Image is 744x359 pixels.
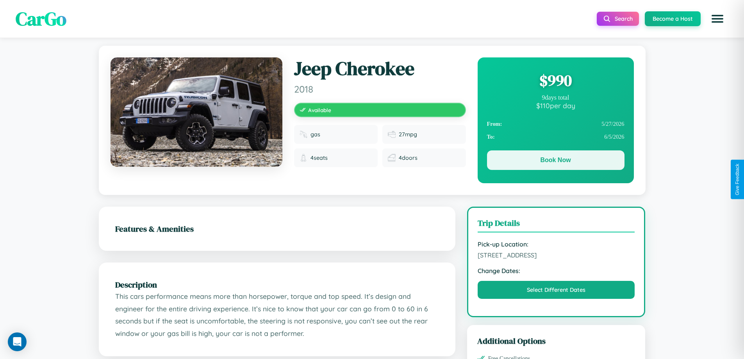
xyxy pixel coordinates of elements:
div: $ 990 [487,70,624,91]
span: Search [615,15,633,22]
strong: Pick-up Location: [478,240,635,248]
span: CarGo [16,6,66,32]
span: 4 seats [310,154,328,161]
button: Book Now [487,150,624,170]
p: This cars performance means more than horsepower, torque and top speed. It’s design and engineer ... [115,290,439,340]
button: Open menu [707,8,728,30]
img: Doors [388,154,396,162]
button: Become a Host [645,11,701,26]
span: 27 mpg [399,131,417,138]
span: [STREET_ADDRESS] [478,251,635,259]
h1: Jeep Cherokee [294,57,466,80]
img: Jeep Cherokee 2018 [111,57,282,167]
h2: Features & Amenities [115,223,439,234]
img: Seats [300,154,307,162]
div: 6 / 5 / 2026 [487,130,624,143]
span: gas [310,131,320,138]
div: Give Feedback [735,164,740,195]
button: Search [597,12,639,26]
div: $ 110 per day [487,101,624,110]
div: 5 / 27 / 2026 [487,118,624,130]
strong: Change Dates: [478,267,635,275]
span: Available [308,107,331,113]
h3: Additional Options [477,335,635,346]
strong: To: [487,134,495,140]
strong: From: [487,121,502,127]
span: 4 doors [399,154,417,161]
img: Fuel efficiency [388,130,396,138]
h3: Trip Details [478,217,635,232]
button: Select Different Dates [478,281,635,299]
div: Open Intercom Messenger [8,332,27,351]
img: Fuel type [300,130,307,138]
span: 2018 [294,83,466,95]
div: 9 days total [487,94,624,101]
h2: Description [115,279,439,290]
